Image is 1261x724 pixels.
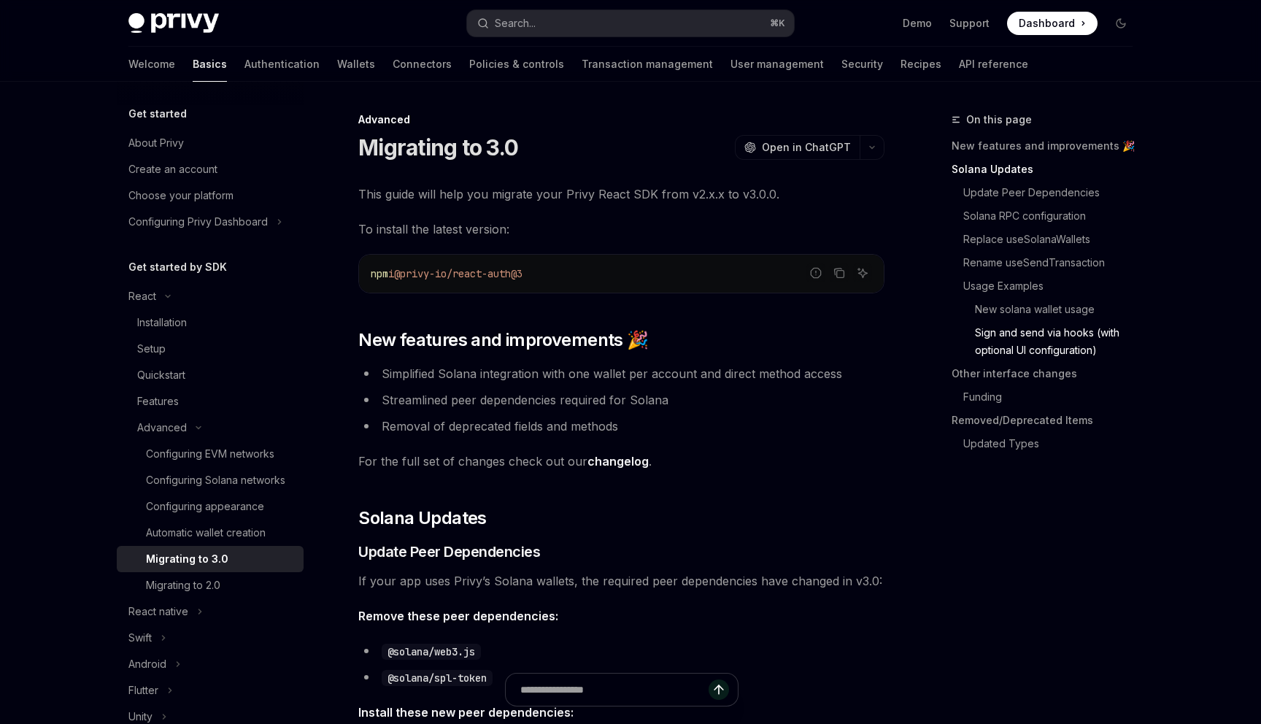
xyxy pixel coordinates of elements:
span: ⌘ K [770,18,785,29]
button: Ask AI [853,263,872,282]
button: Toggle Advanced section [117,415,304,441]
span: On this page [966,111,1032,128]
div: React [128,288,156,305]
code: @solana/web3.js [382,644,481,660]
span: i [388,267,394,280]
a: About Privy [117,130,304,156]
a: Rename useSendTransaction [952,251,1144,274]
a: Configuring EVM networks [117,441,304,467]
li: Removal of deprecated fields and methods [358,416,884,436]
a: Support [949,16,990,31]
a: Quickstart [117,362,304,388]
button: Toggle Configuring Privy Dashboard section [117,209,304,235]
img: dark logo [128,13,219,34]
span: @privy-io/react-auth@3 [394,267,522,280]
div: Advanced [358,112,884,127]
div: Setup [137,340,166,358]
a: Features [117,388,304,415]
span: Open in ChatGPT [762,140,851,155]
a: New features and improvements 🎉 [952,134,1144,158]
a: Solana Updates [952,158,1144,181]
a: Removed/Deprecated Items [952,409,1144,432]
div: Quickstart [137,366,185,384]
a: Updated Types [952,432,1144,455]
div: Migrating to 2.0 [146,577,220,594]
button: Toggle React native section [117,598,304,625]
a: Basics [193,47,227,82]
a: Choose your platform [117,182,304,209]
a: User management [730,47,824,82]
div: Features [137,393,179,410]
a: Migrating to 2.0 [117,572,304,598]
div: Create an account [128,161,217,178]
button: Send message [709,679,729,700]
div: React native [128,603,188,620]
div: Configuring Privy Dashboard [128,213,268,231]
li: Streamlined peer dependencies required for Solana [358,390,884,410]
input: Ask a question... [520,674,709,706]
a: Sign and send via hooks (with optional UI configuration) [952,321,1144,362]
button: Open search [467,10,794,36]
a: Migrating to 3.0 [117,546,304,572]
button: Open in ChatGPT [735,135,860,160]
a: Installation [117,309,304,336]
a: Configuring Solana networks [117,467,304,493]
h1: Migrating to 3.0 [358,134,518,161]
a: Usage Examples [952,274,1144,298]
div: About Privy [128,134,184,152]
a: API reference [959,47,1028,82]
div: Automatic wallet creation [146,524,266,542]
a: Configuring appearance [117,493,304,520]
a: Wallets [337,47,375,82]
a: Other interface changes [952,362,1144,385]
strong: Remove these peer dependencies: [358,609,558,623]
a: New solana wallet usage [952,298,1144,321]
div: Configuring appearance [146,498,264,515]
span: For the full set of changes check out our . [358,451,884,471]
span: Dashboard [1019,16,1075,31]
span: Solana Updates [358,507,487,530]
div: Configuring Solana networks [146,471,285,489]
div: Android [128,655,166,673]
a: Solana RPC configuration [952,204,1144,228]
button: Copy the contents from the code block [830,263,849,282]
button: Toggle Swift section [117,625,304,651]
li: Simplified Solana integration with one wallet per account and direct method access [358,363,884,384]
a: Replace useSolanaWallets [952,228,1144,251]
div: Installation [137,314,187,331]
button: Report incorrect code [806,263,825,282]
span: To install the latest version: [358,219,884,239]
button: Toggle dark mode [1109,12,1133,35]
a: Automatic wallet creation [117,520,304,546]
div: Migrating to 3.0 [146,550,228,568]
a: Policies & controls [469,47,564,82]
span: This guide will help you migrate your Privy React SDK from v2.x.x to v3.0.0. [358,184,884,204]
div: Advanced [137,419,187,436]
a: Funding [952,385,1144,409]
a: Authentication [244,47,320,82]
a: Setup [117,336,304,362]
a: Welcome [128,47,175,82]
a: changelog [587,454,649,469]
div: Search... [495,15,536,32]
span: Update Peer Dependencies [358,542,540,562]
span: New features and improvements 🎉 [358,328,648,352]
div: Flutter [128,682,158,699]
button: Toggle Flutter section [117,677,304,704]
a: Recipes [901,47,941,82]
span: If your app uses Privy’s Solana wallets, the required peer dependencies have changed in v3.0: [358,571,884,591]
a: Connectors [393,47,452,82]
a: Demo [903,16,932,31]
div: Swift [128,629,152,647]
a: Dashboard [1007,12,1098,35]
button: Toggle Android section [117,651,304,677]
a: Update Peer Dependencies [952,181,1144,204]
div: Configuring EVM networks [146,445,274,463]
h5: Get started [128,105,187,123]
a: Security [841,47,883,82]
div: Choose your platform [128,187,234,204]
button: Toggle React section [117,283,304,309]
a: Create an account [117,156,304,182]
a: Transaction management [582,47,713,82]
span: npm [371,267,388,280]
